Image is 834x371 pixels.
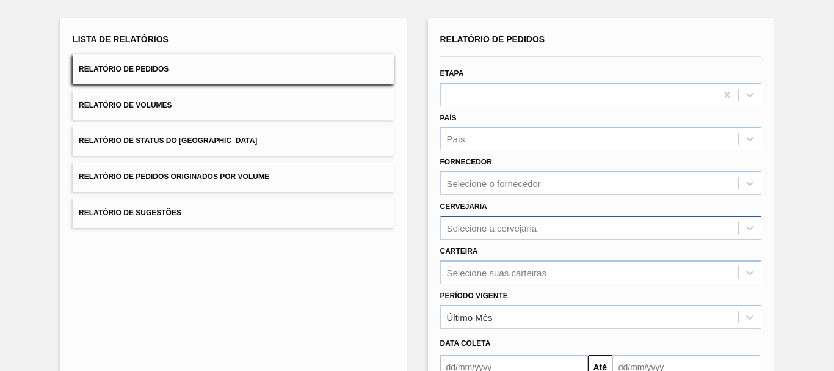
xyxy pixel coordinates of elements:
[73,90,394,120] button: Relatório de Volumes
[447,134,465,144] div: País
[447,267,546,277] div: Selecione suas carteiras
[447,312,493,322] div: Último Mês
[440,69,464,78] label: Etapa
[73,198,394,228] button: Relatório de Sugestões
[440,292,508,300] label: Período Vigente
[79,208,181,217] span: Relatório de Sugestões
[73,162,394,192] button: Relatório de Pedidos Originados por Volume
[79,172,269,181] span: Relatório de Pedidos Originados por Volume
[73,126,394,156] button: Relatório de Status do [GEOGRAPHIC_DATA]
[447,222,537,233] div: Selecione a cervejaria
[440,247,478,255] label: Carteira
[447,178,541,189] div: Selecione o fornecedor
[73,54,394,84] button: Relatório de Pedidos
[440,114,457,122] label: País
[440,202,487,211] label: Cervejaria
[440,34,545,44] span: Relatório de Pedidos
[79,65,169,73] span: Relatório de Pedidos
[440,158,492,166] label: Fornecedor
[440,339,491,348] span: Data coleta
[79,136,257,145] span: Relatório de Status do [GEOGRAPHIC_DATA]
[73,34,169,44] span: Lista de Relatórios
[79,101,172,109] span: Relatório de Volumes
